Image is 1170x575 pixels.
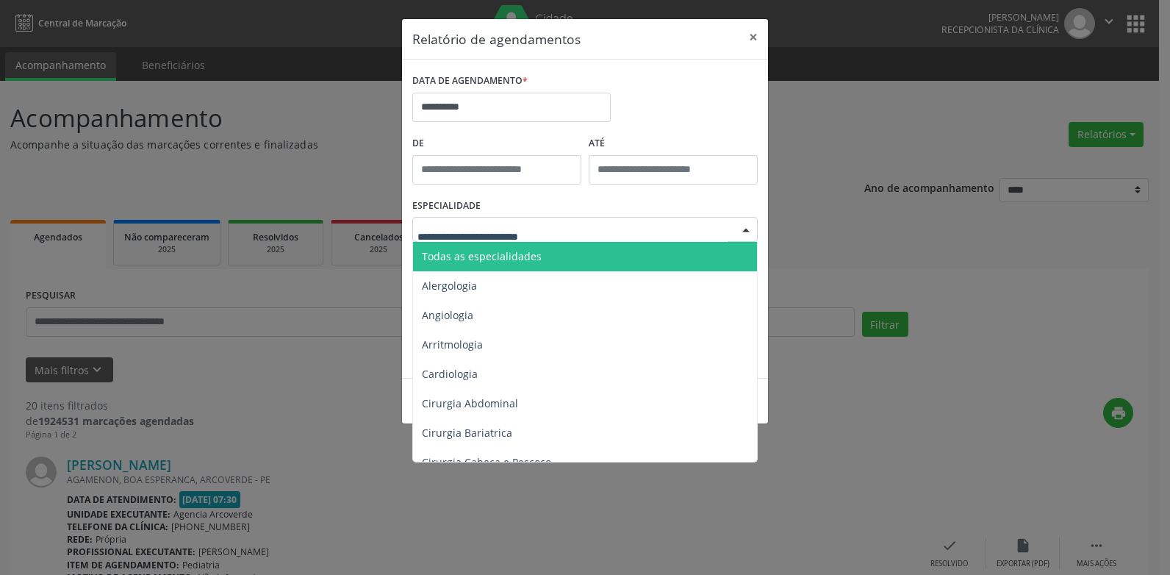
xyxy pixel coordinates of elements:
[739,19,768,55] button: Close
[422,279,477,293] span: Alergologia
[422,249,542,263] span: Todas as especialidades
[422,308,473,322] span: Angiologia
[589,132,758,155] label: ATÉ
[422,426,512,440] span: Cirurgia Bariatrica
[422,455,551,469] span: Cirurgia Cabeça e Pescoço
[412,132,581,155] label: De
[412,70,528,93] label: DATA DE AGENDAMENTO
[422,396,518,410] span: Cirurgia Abdominal
[422,367,478,381] span: Cardiologia
[412,29,581,49] h5: Relatório de agendamentos
[412,195,481,218] label: ESPECIALIDADE
[422,337,483,351] span: Arritmologia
